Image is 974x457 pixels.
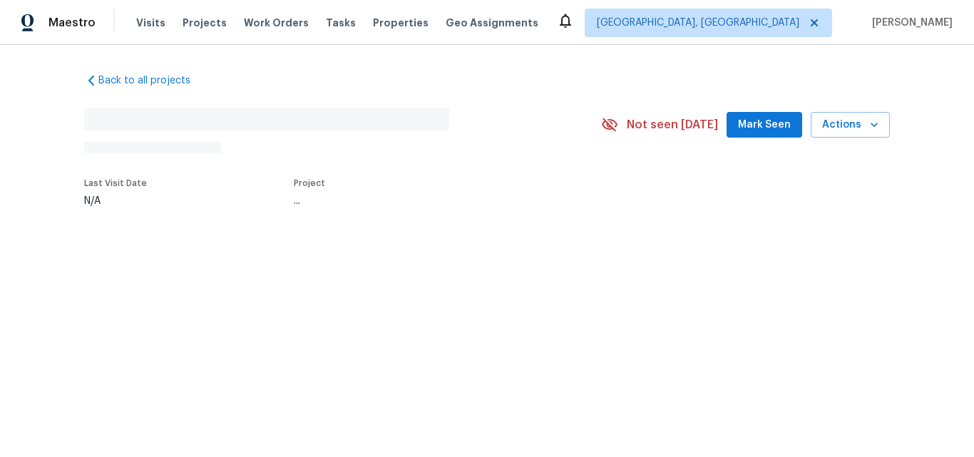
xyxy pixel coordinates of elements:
span: Project [294,179,325,188]
span: Geo Assignments [446,16,538,30]
span: Properties [373,16,429,30]
div: N/A [84,196,147,206]
span: [PERSON_NAME] [866,16,953,30]
span: Work Orders [244,16,309,30]
div: ... [294,196,568,206]
span: Projects [183,16,227,30]
span: [GEOGRAPHIC_DATA], [GEOGRAPHIC_DATA] [597,16,799,30]
span: Visits [136,16,165,30]
button: Actions [811,112,890,138]
span: Tasks [326,18,356,28]
span: Mark Seen [738,116,791,134]
span: Actions [822,116,878,134]
a: Back to all projects [84,73,221,88]
span: Maestro [48,16,96,30]
span: Last Visit Date [84,179,147,188]
button: Mark Seen [727,112,802,138]
span: Not seen [DATE] [627,118,718,132]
